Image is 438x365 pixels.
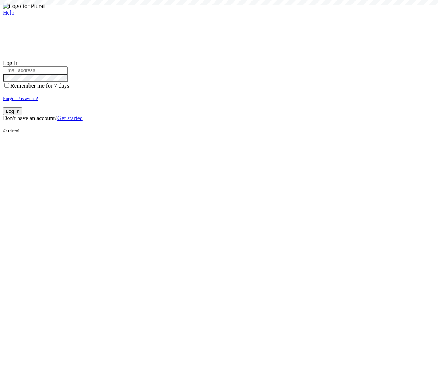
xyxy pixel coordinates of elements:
input: Email address [3,66,68,74]
div: Log In [3,60,435,66]
input: Remember me for 7 days [4,83,9,88]
small: © Plural [3,128,19,134]
img: Logo for Plural [3,3,45,9]
a: Help [3,9,14,16]
button: Log In [3,107,22,115]
a: Forgot Password? [3,95,38,101]
div: Don't have an account? [3,115,435,122]
a: Get started [57,115,83,121]
span: Remember me for 7 days [10,82,69,89]
small: Forgot Password? [3,96,38,101]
